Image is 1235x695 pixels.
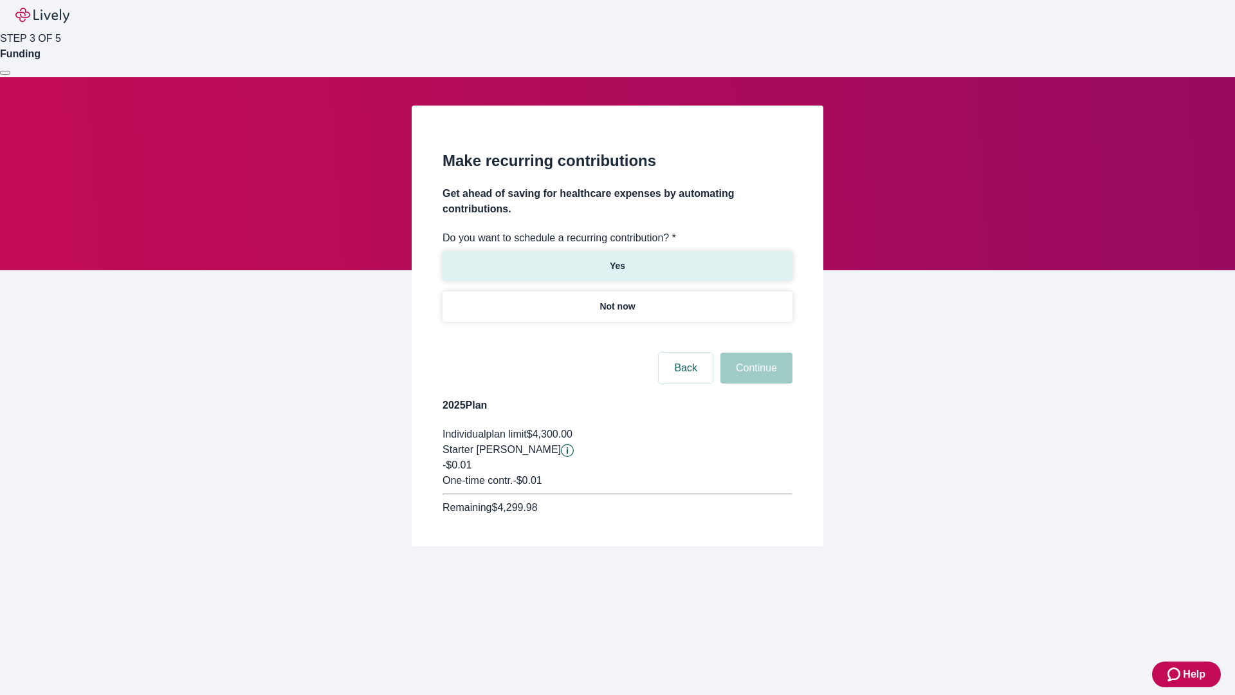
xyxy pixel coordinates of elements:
[1152,662,1221,687] button: Zendesk support iconHelp
[513,475,542,486] span: - $0.01
[443,444,561,455] span: Starter [PERSON_NAME]
[1183,667,1205,682] span: Help
[443,459,471,470] span: -$0.01
[561,444,574,457] svg: Starter penny details
[443,398,792,413] h4: 2025 Plan
[443,502,491,513] span: Remaining
[443,230,676,246] label: Do you want to schedule a recurring contribution? *
[443,429,527,440] span: Individual plan limit
[443,186,792,217] h4: Get ahead of saving for healthcare expenses by automating contributions.
[443,251,792,281] button: Yes
[1167,667,1183,682] svg: Zendesk support icon
[527,429,572,440] span: $4,300.00
[15,8,69,23] img: Lively
[443,292,792,322] button: Not now
[610,259,625,273] p: Yes
[443,149,792,172] h2: Make recurring contributions
[599,300,635,313] p: Not now
[561,444,574,457] button: Lively will contribute $0.01 to establish your account
[443,475,513,486] span: One-time contr.
[659,353,713,384] button: Back
[491,502,537,513] span: $4,299.98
